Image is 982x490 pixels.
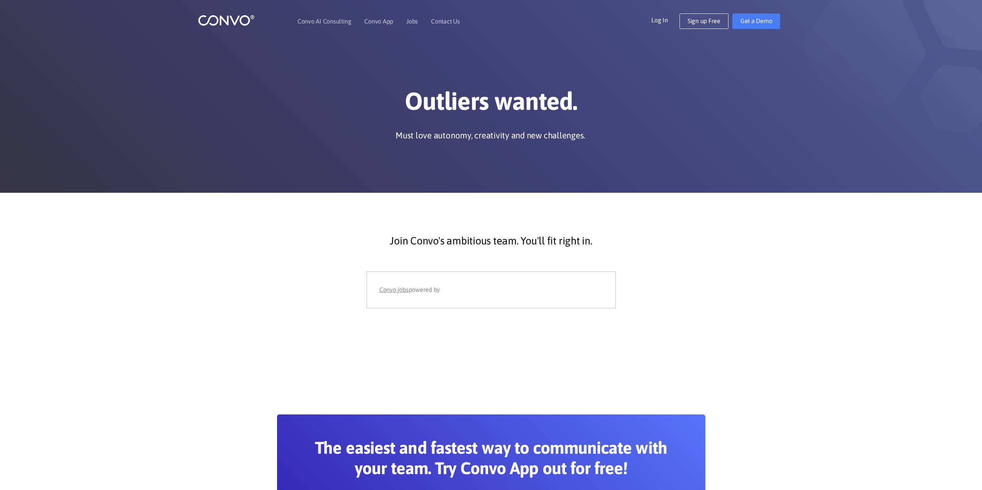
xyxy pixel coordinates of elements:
p: Join Convo's ambitious team. You'll fit right in. [283,231,700,251]
p: Must love autonomy, creativity and new challenges. [396,130,585,141]
a: Convo jobs [379,284,409,296]
a: Convo App [364,18,393,24]
h2: The easiest and fastest way to communicate with your team. Try Convo App out for free! [314,438,669,484]
a: Convo AI Consulting [297,18,351,24]
a: Sign up Free [679,13,728,29]
a: Contact Us [431,18,460,24]
img: logo_1.png [198,14,255,26]
div: powered by [379,284,603,296]
a: Jobs [406,18,418,24]
a: Get a Demo [732,13,781,29]
h1: Outliers wanted. [277,86,705,122]
a: Log In [651,13,679,26]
